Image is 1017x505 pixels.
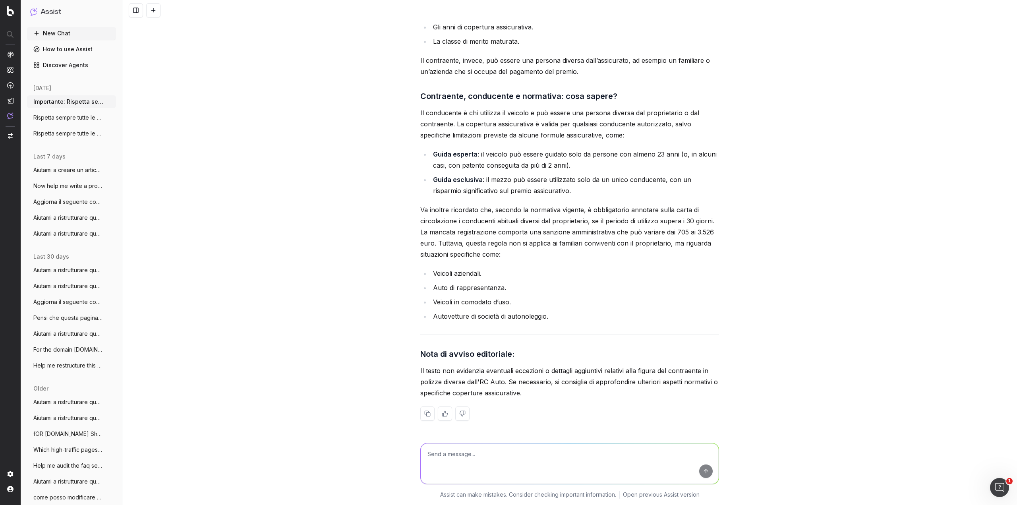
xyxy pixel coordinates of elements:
[431,149,719,171] li: : il veicolo può essere guidato solo da persone con almeno 23 anni (o, in alcuni casi, con patent...
[27,280,116,292] button: Aiutami a ristrutturare questo articolo
[33,182,103,190] span: Now help me write a prompt to feed to yo
[7,486,14,492] img: My account
[27,491,116,504] button: come posso modificare questo abstract in
[41,6,61,17] h1: Assist
[431,21,719,33] li: Gli anni di copertura assicurativa.
[33,478,103,486] span: Aiutami a ristrutturare questo articolo
[33,98,103,106] span: Importante: Rispetta sempre tutte le seg
[27,412,116,424] button: Aiutami a ristrutturare questo articolo
[27,111,116,124] button: Rispetta sempre tutte le seguenti istruz
[33,230,103,238] span: Aiutami a ristrutturare questo articolo
[27,27,116,40] button: New Chat
[433,176,483,184] strong: Guida esclusiva
[27,95,116,108] button: Importante: Rispetta sempre tutte le seg
[33,166,103,174] span: Aiutami a creare un articolo Domanda Fre
[420,365,719,399] p: Il testo non evidenzia eventuali eccezioni o dettagli aggiuntivi relativi alla figura del contrae...
[420,204,719,260] p: Va inoltre ricordato che, secondo la normativa vigente, è obbligatorio annotare sulla carta di ci...
[33,214,103,222] span: Aiutami a ristrutturare questo articolo
[27,43,116,56] a: How to use Assist
[33,362,103,370] span: Help me restructure this article so that
[7,112,14,119] img: Assist
[27,475,116,488] button: Aiutami a ristrutturare questo articolo
[33,385,48,393] span: older
[433,150,478,158] strong: Guida esperta
[27,127,116,140] button: Rispetta sempre tutte le seguenti istruz
[7,97,14,104] img: Studio
[27,359,116,372] button: Help me restructure this article so that
[33,398,103,406] span: Aiutami a ristrutturare questo articolo
[33,493,103,501] span: come posso modificare questo abstract in
[1006,478,1013,484] span: 1
[7,471,14,477] img: Setting
[33,130,103,137] span: Rispetta sempre tutte le seguenti istruz
[7,82,14,89] img: Activation
[27,264,116,277] button: Aiutami a ristrutturare questo articolo
[440,491,616,499] p: Assist can make mistakes. Consider checking important information.
[990,478,1009,497] iframe: Intercom live chat
[27,312,116,324] button: Pensi che questa pagina [URL]
[7,66,14,73] img: Intelligence
[431,268,719,279] li: Veicoli aziendali.
[27,459,116,472] button: Help me audit the faq section of assicur
[33,253,69,261] span: last 30 days
[30,8,37,15] img: Assist
[27,227,116,240] button: Aiutami a ristrutturare questo articolo
[27,59,116,72] a: Discover Agents
[33,430,103,438] span: fOR [DOMAIN_NAME] Show me the
[420,348,719,360] h3: Nota di avviso editoriale:
[431,174,719,196] li: : il mezzo può essere utilizzato solo da un unico conducente, con un risparmio significativo sul ...
[623,491,700,499] a: Open previous Assist version
[33,314,103,322] span: Pensi che questa pagina [URL]
[27,396,116,408] button: Aiutami a ristrutturare questo articolo
[33,330,103,338] span: Aiutami a ristrutturare questo articolo
[27,343,116,356] button: For the domain [DOMAIN_NAME] identi
[27,327,116,340] button: Aiutami a ristrutturare questo articolo
[27,164,116,176] button: Aiutami a creare un articolo Domanda Fre
[431,296,719,308] li: Veicoli in comodato d’uso.
[33,114,103,122] span: Rispetta sempre tutte le seguenti istruz
[420,55,719,77] p: Il contraente, invece, può essere una persona diversa dall’assicurato, ad esempio un familiare o ...
[27,443,116,456] button: Which high-traffic pages haven’t been up
[30,6,113,17] button: Assist
[7,6,14,16] img: Botify logo
[420,90,719,103] h3: Contraente, conducente e normativa: cosa sapere?
[431,311,719,322] li: Autovetture di società di autonoleggio.
[33,266,103,274] span: Aiutami a ristrutturare questo articolo
[33,153,66,161] span: last 7 days
[27,296,116,308] button: Aggiorna il seguente contenuto di glossa
[27,211,116,224] button: Aiutami a ristrutturare questo articolo
[431,36,719,47] li: La classe di merito maturata.
[33,446,103,454] span: Which high-traffic pages haven’t been up
[431,282,719,293] li: Auto di rappresentanza.
[33,414,103,422] span: Aiutami a ristrutturare questo articolo
[33,282,103,290] span: Aiutami a ristrutturare questo articolo
[27,428,116,440] button: fOR [DOMAIN_NAME] Show me the
[8,133,13,139] img: Switch project
[33,198,103,206] span: Aggiorna il seguente contenuto di glossa
[27,180,116,192] button: Now help me write a prompt to feed to yo
[7,51,14,58] img: Analytics
[33,298,103,306] span: Aggiorna il seguente contenuto di glossa
[33,462,103,470] span: Help me audit the faq section of assicur
[420,107,719,141] p: Il conducente è chi utilizza il veicolo e può essere una persona diversa dal proprietario o dal c...
[33,346,103,354] span: For the domain [DOMAIN_NAME] identi
[33,84,51,92] span: [DATE]
[27,195,116,208] button: Aggiorna il seguente contenuto di glossa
